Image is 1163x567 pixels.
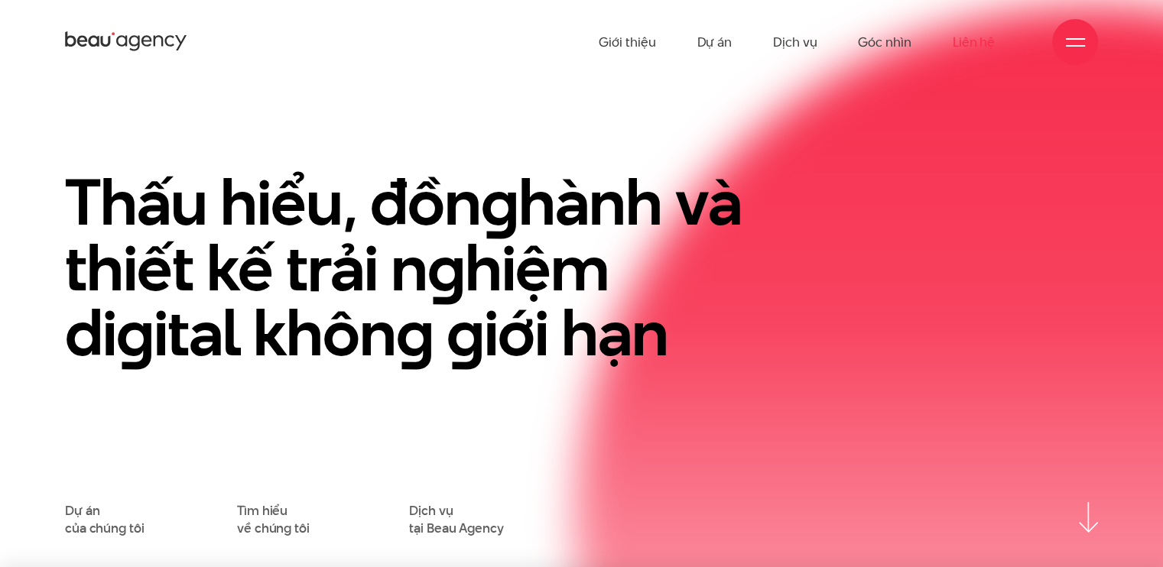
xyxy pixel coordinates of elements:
[396,288,434,377] en: g
[65,502,144,536] a: Dự áncủa chúng tôi
[481,157,518,247] en: g
[409,502,503,536] a: Dịch vụtại Beau Agency
[447,288,484,377] en: g
[427,223,465,313] en: g
[237,502,310,536] a: Tìm hiểuvề chúng tôi
[65,170,746,366] h1: Thấu hiểu, đồn hành và thiết kế trải n hiệm di ital khôn iới hạn
[116,288,154,377] en: g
